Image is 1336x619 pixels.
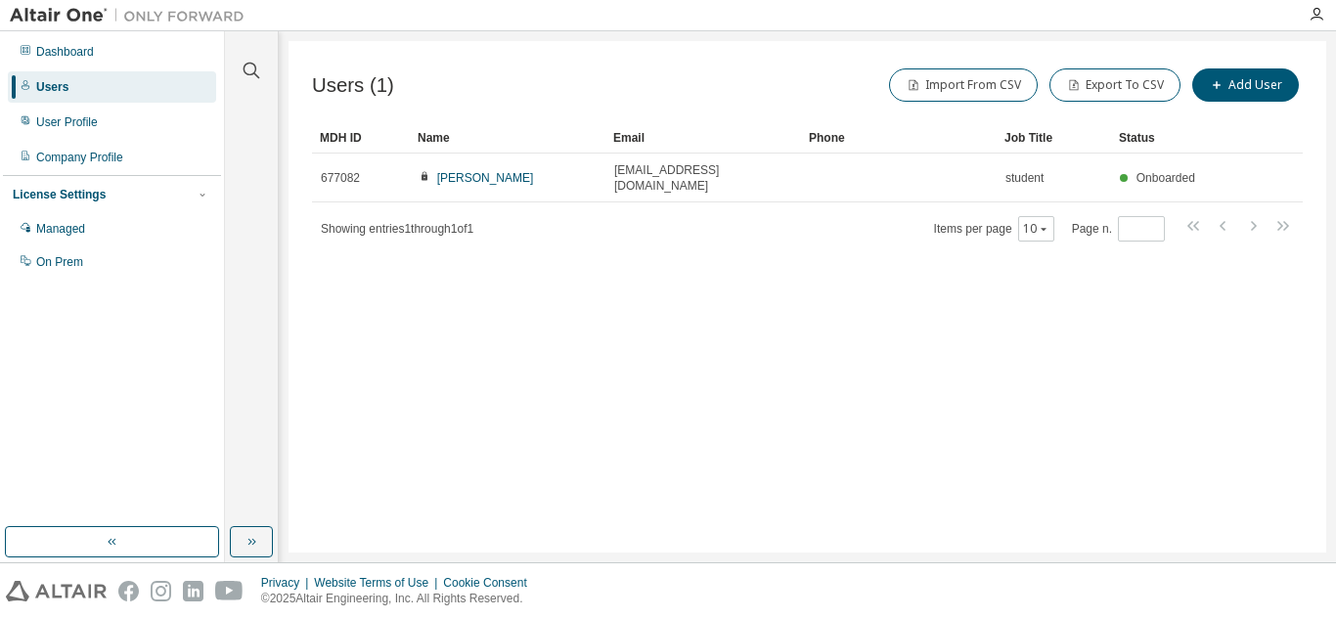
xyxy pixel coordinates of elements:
img: facebook.svg [118,581,139,601]
div: Job Title [1004,122,1103,154]
div: License Settings [13,187,106,202]
img: linkedin.svg [183,581,203,601]
div: Users [36,79,68,95]
div: Company Profile [36,150,123,165]
p: © 2025 Altair Engineering, Inc. All Rights Reserved. [261,591,539,607]
div: On Prem [36,254,83,270]
button: Export To CSV [1049,68,1180,102]
img: youtube.svg [215,581,244,601]
a: [PERSON_NAME] [437,171,534,185]
span: Items per page [934,216,1054,242]
div: Status [1119,122,1201,154]
button: Add User [1192,68,1299,102]
img: altair_logo.svg [6,581,107,601]
img: instagram.svg [151,581,171,601]
div: Cookie Consent [443,575,538,591]
span: Users (1) [312,74,394,97]
span: student [1005,170,1044,186]
span: Onboarded [1136,171,1195,185]
img: Altair One [10,6,254,25]
span: 677082 [321,170,360,186]
div: Dashboard [36,44,94,60]
button: Import From CSV [889,68,1038,102]
button: 10 [1023,221,1049,237]
div: Privacy [261,575,314,591]
div: Managed [36,221,85,237]
span: [EMAIL_ADDRESS][DOMAIN_NAME] [614,162,792,194]
div: User Profile [36,114,98,130]
div: MDH ID [320,122,402,154]
div: Name [418,122,598,154]
span: Showing entries 1 through 1 of 1 [321,222,473,236]
div: Email [613,122,793,154]
div: Phone [809,122,989,154]
span: Page n. [1072,216,1165,242]
div: Website Terms of Use [314,575,443,591]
